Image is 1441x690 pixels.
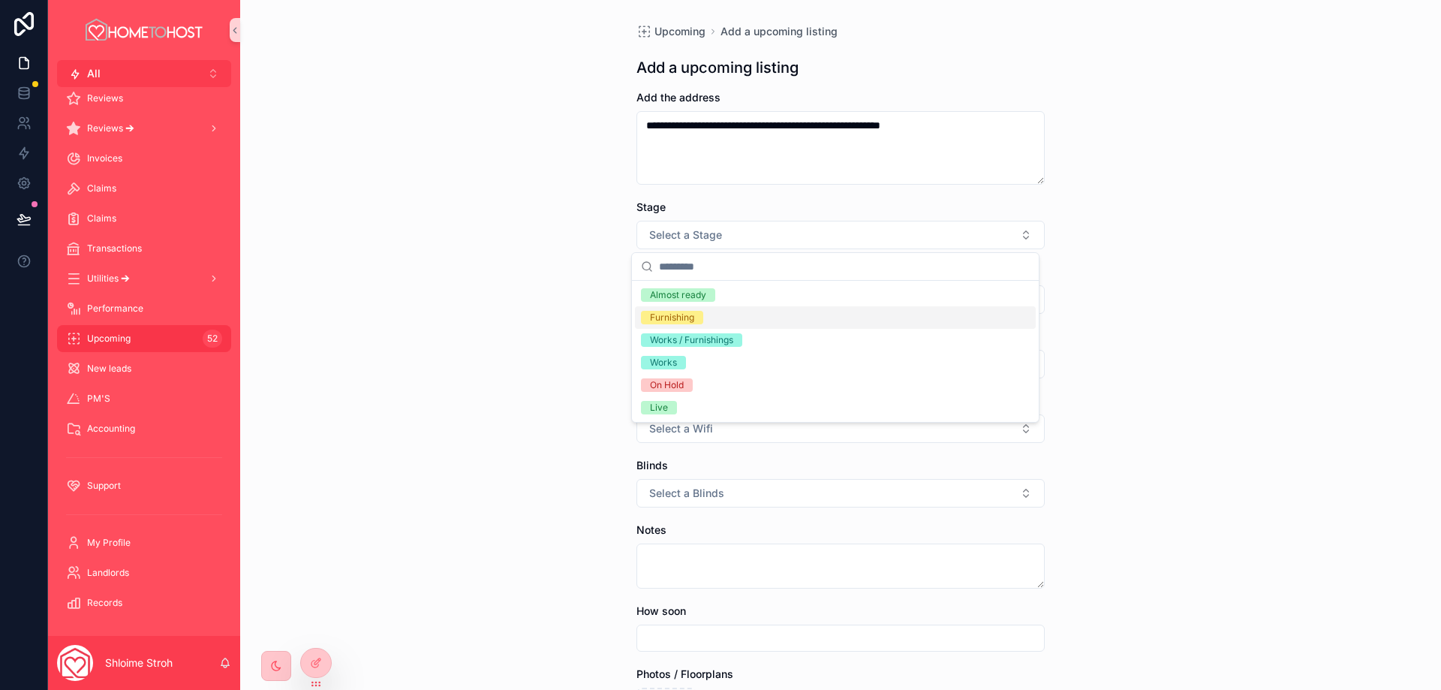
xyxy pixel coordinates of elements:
span: Select a Stage [649,227,722,243]
div: Works / Furnishings [650,333,733,347]
div: 52 [203,330,222,348]
span: Accounting [87,423,135,435]
button: Select Button [636,479,1045,508]
span: Performance [87,303,143,315]
img: App logo [83,18,205,42]
span: All [87,66,101,81]
span: Stage [636,200,666,213]
a: PM'S [57,385,231,412]
span: Claims [87,182,116,194]
span: My Profile [87,537,131,549]
p: Shloime Stroh [105,655,173,670]
a: My Profile [57,529,231,556]
div: Suggestions [632,281,1039,422]
a: Reviews 🡪 [57,115,231,142]
span: Select a Blinds [649,486,724,501]
span: Add the address [636,91,720,104]
a: Reviews [57,85,231,112]
span: How soon [636,604,686,617]
div: Furnishing [650,311,694,324]
a: Performance [57,295,231,322]
a: New leads [57,355,231,382]
span: Invoices [87,152,122,164]
span: Blinds [636,459,668,472]
span: New leads [87,363,131,375]
span: Claims [87,212,116,224]
span: Select a Wifi [649,421,713,436]
span: Notes [636,523,666,536]
span: Upcoming [87,333,131,345]
div: Live [650,401,668,414]
h1: Add a upcoming listing [636,57,799,78]
a: Transactions [57,235,231,262]
span: Support [87,480,121,492]
button: Select Button [636,221,1045,249]
span: Landlords [87,567,129,579]
a: Invoices [57,145,231,172]
button: Select Button [636,414,1045,443]
span: Reviews 🡪 [87,122,134,134]
span: Records [87,597,122,609]
a: Claims [57,175,231,202]
button: Select Button [57,60,231,87]
a: Support [57,472,231,499]
span: Utilities 🡪 [87,273,130,285]
a: Accounting [57,415,231,442]
a: Upcoming52 [57,325,231,352]
a: Records [57,589,231,616]
div: Almost ready [650,288,706,302]
span: Reviews [87,92,123,104]
div: On Hold [650,378,684,392]
a: Upcoming [636,24,705,39]
div: Works [650,356,677,369]
a: Add a upcoming listing [720,24,838,39]
a: Landlords [57,559,231,586]
span: PM'S [87,393,110,405]
a: Claims [57,205,231,232]
span: Upcoming [654,24,705,39]
a: Utilities 🡪 [57,265,231,292]
span: Photos / Floorplans [636,667,733,680]
span: Transactions [87,243,142,255]
div: scrollable content [48,87,240,636]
